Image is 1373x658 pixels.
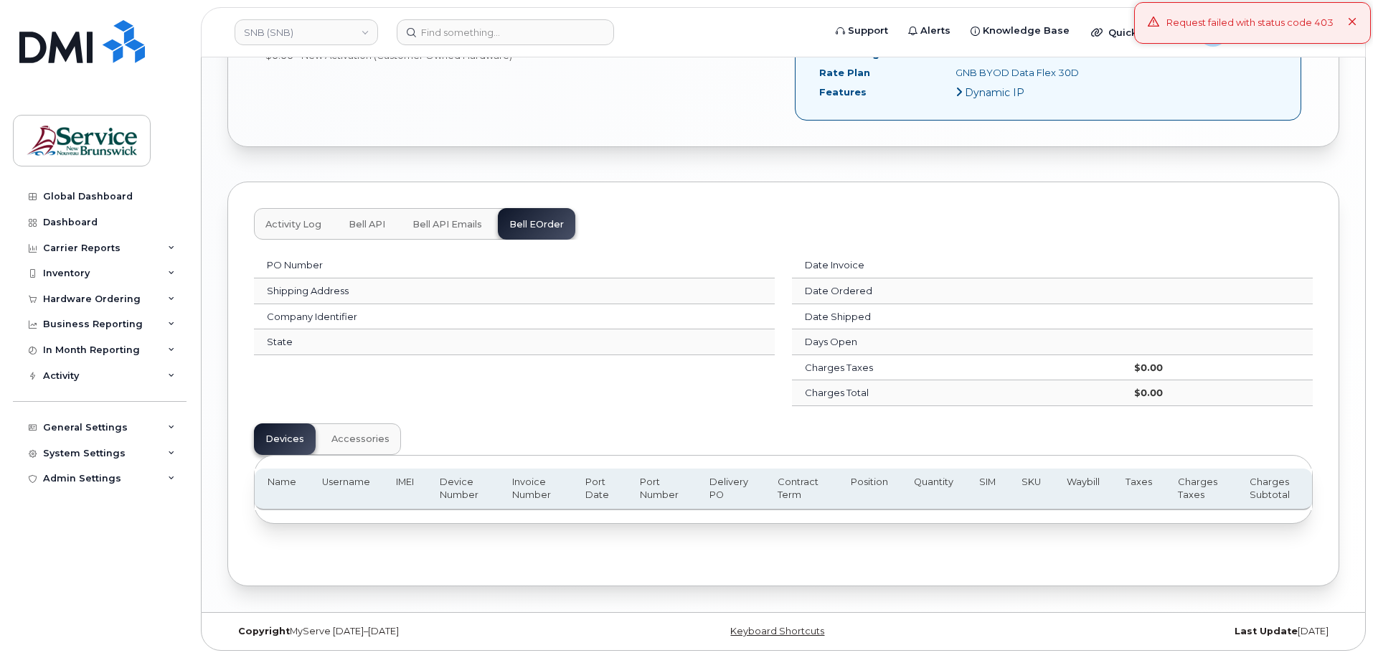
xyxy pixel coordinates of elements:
td: Charges Taxes [792,355,1121,381]
input: Find something... [397,19,614,45]
a: Support [826,17,898,45]
div: Request failed with status code 403 [1166,16,1334,30]
div: MyServe [DATE]–[DATE] [227,626,598,637]
span: Activity Log [265,219,321,230]
td: Charges Total [792,380,1121,406]
td: Date Ordered [792,278,1121,304]
span: Dynamic IP [965,86,1024,99]
td: Days Open [792,329,1121,355]
th: Charges Taxes [1165,469,1237,511]
th: Waybill [1054,469,1113,511]
td: Company Identifier [254,304,680,330]
th: Delivery PO [697,469,765,511]
th: Contract Term [765,469,837,511]
th: Name [255,469,309,511]
span: Bell API [349,219,385,230]
strong: $0.00 [1134,387,1163,398]
span: Quicklinks [1108,27,1161,38]
th: Username [309,469,383,511]
td: Date Invoice [792,253,1121,278]
td: Date Shipped [792,304,1121,330]
div: [DATE] [968,626,1339,637]
a: Knowledge Base [961,17,1080,45]
td: Shipping Address [254,278,680,304]
a: SNB (SNB) [235,19,378,45]
td: State [254,329,680,355]
span: Accessories [331,433,390,445]
th: Charges Subtotal [1237,469,1312,511]
th: SKU [1009,469,1054,511]
label: Rate Plan [819,66,870,80]
span: Knowledge Base [983,24,1070,38]
span: Bell API Emails [412,219,482,230]
th: Invoice Number [499,469,572,511]
th: Device Number [427,469,499,511]
th: SIM [966,469,1009,511]
strong: Last Update [1235,626,1298,636]
th: Port Number [627,469,697,511]
th: IMEI [383,469,427,511]
a: Keyboard Shortcuts [730,626,824,636]
span: Support [848,24,888,38]
span: Alerts [920,24,950,38]
a: Alerts [898,17,961,45]
strong: Copyright [238,626,290,636]
strong: $0.00 [1134,362,1163,373]
th: Quantity [901,469,966,511]
div: GNB BYOD Data Flex 30D [945,66,1136,80]
div: Quicklinks [1081,18,1186,47]
td: PO Number [254,253,680,278]
th: Taxes [1113,469,1165,511]
th: Position [838,469,901,511]
label: Features [819,85,867,99]
th: Port Date [572,469,627,511]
